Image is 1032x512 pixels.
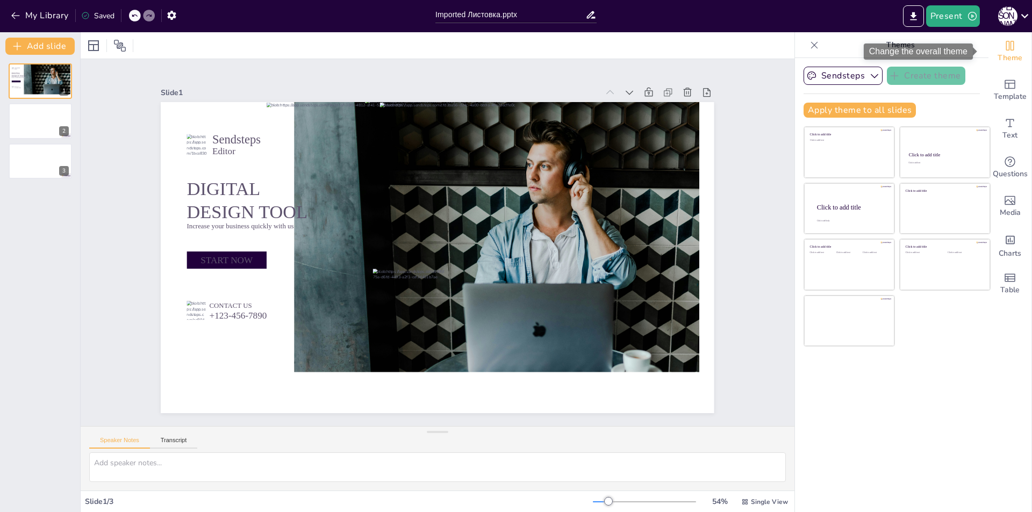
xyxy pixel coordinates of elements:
button: Transcript [150,437,198,449]
span: Increase your business quickly with us [12,77,24,78]
div: Add images, graphics, shapes or video [988,187,1031,226]
div: Click to add title [817,203,886,211]
span: CONTACT US [14,86,19,88]
div: Click to add title [810,245,887,249]
span: Sendsteps [15,67,20,69]
div: Add charts and graphs [988,226,1031,264]
div: Click to add text [863,251,887,254]
div: Click to add body [817,220,885,222]
span: CONTACT US [551,398,572,441]
span: START NOW [13,81,19,82]
span: Charts [999,248,1021,259]
div: Change the overall theme [864,44,973,60]
button: Apply theme to all slides [804,103,916,118]
button: Create theme [887,67,965,85]
button: Sendsteps [804,67,883,85]
div: Saved [81,11,114,21]
div: Slide 1 / 3 [85,496,593,507]
button: Export to PowerPoint [903,5,924,27]
span: +123-456-7890 [555,380,582,438]
button: Add slide [5,38,75,55]
span: Table [1000,284,1020,296]
div: Get real-time input from your audience [988,148,1031,187]
div: Click to add text [948,251,981,254]
button: Present [926,5,980,27]
button: М [PERSON_NAME] [998,5,1017,27]
span: Template [994,91,1027,103]
div: https://cdn.sendsteps.com/images/logo/sendsteps_logo_white.pnghttps://cdn.sendsteps.com/images/lo... [9,143,72,179]
div: 3 [59,166,69,176]
span: Questions [993,168,1028,180]
span: Text [1002,129,1017,141]
div: Click to add text [908,162,980,164]
div: Click to add title [810,133,887,136]
div: Change the overall theme [988,32,1031,71]
div: 2 [59,126,69,136]
span: Editor [15,68,17,69]
span: Single View [751,497,788,506]
div: Click to add title [906,189,983,192]
div: Click to add text [906,251,940,254]
button: Speaker Notes [89,437,150,449]
div: М [PERSON_NAME] [998,6,1017,26]
div: https://images.unsplash.com/photo-1559526323-cb2f2fe2591b?crop=entropy&cs=srgb&fm=jpg&ixid=M3w1Mj... [9,63,72,99]
span: Media [1000,207,1021,219]
input: Insert title [435,7,585,23]
span: Position [113,39,126,52]
div: Click to add title [906,245,983,249]
div: Click to add text [836,251,861,254]
button: My Library [8,7,73,24]
div: Layout [85,37,102,54]
span: Theme [998,52,1022,64]
p: Themes [823,32,978,58]
span: +123-456-7890 [14,87,20,88]
div: Click to add text [810,251,834,254]
span: DESIGN TOOL [12,75,26,77]
span: DIGITAL [12,72,20,74]
div: 54 % [707,496,733,507]
div: Add a table [988,264,1031,303]
div: Add ready made slides [988,71,1031,110]
div: 1 [59,86,69,96]
div: Click to add text [810,139,887,142]
div: Click to add title [909,152,980,157]
div: Add text boxes [988,110,1031,148]
div: https://cdn.sendsteps.com/images/logo/sendsteps_logo_white.pnghttps://cdn.sendsteps.com/images/lo... [9,103,72,139]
